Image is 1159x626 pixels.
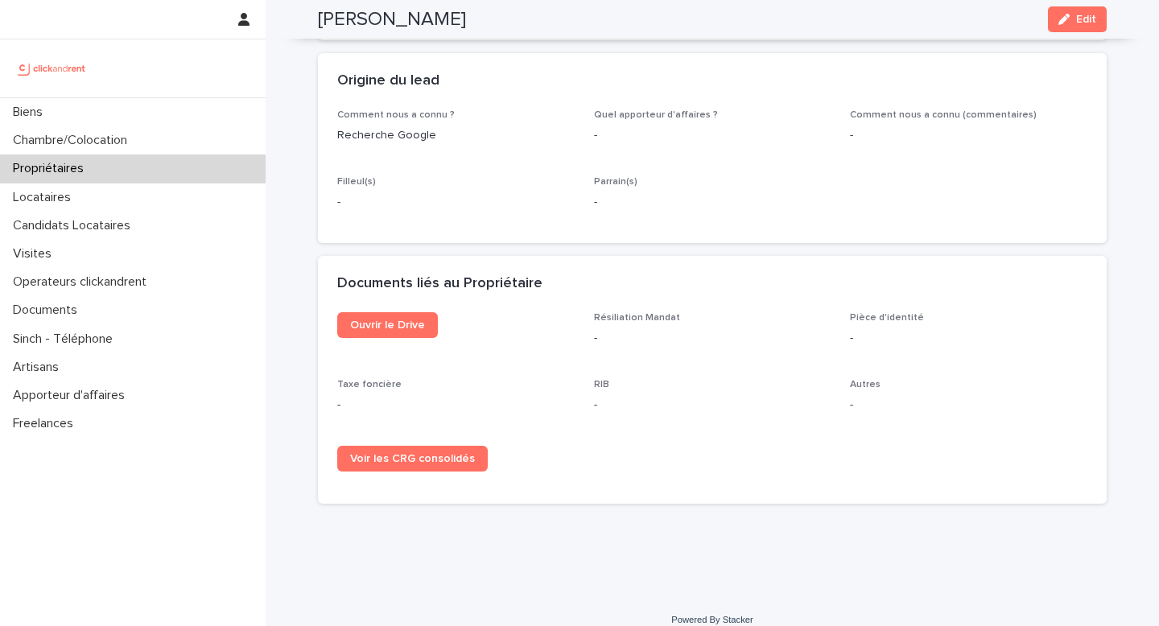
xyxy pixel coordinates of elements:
p: - [850,127,1087,144]
p: Recherche Google [337,127,575,144]
p: Operateurs clickandrent [6,274,159,290]
span: Edit [1076,14,1096,25]
p: - [850,330,1087,347]
span: Comment nous a connu (commentaires) [850,110,1037,120]
p: Artisans [6,360,72,375]
p: Locataires [6,190,84,205]
h2: Origine du lead [337,72,439,90]
p: Candidats Locataires [6,218,143,233]
h2: [PERSON_NAME] [318,8,466,31]
p: - [594,194,831,211]
p: Sinch - Téléphone [6,332,126,347]
span: Ouvrir le Drive [350,319,425,331]
span: Taxe foncière [337,380,402,389]
a: Powered By Stacker [671,615,753,624]
span: Résiliation Mandat [594,313,680,323]
span: Voir les CRG consolidés [350,453,475,464]
p: Visites [6,246,64,262]
p: - [594,330,831,347]
a: Ouvrir le Drive [337,312,438,338]
p: Documents [6,303,90,318]
p: Apporteur d'affaires [6,388,138,403]
p: Freelances [6,416,86,431]
p: - [337,397,575,414]
p: - [594,397,831,414]
p: - [850,397,1087,414]
span: Autres [850,380,881,389]
span: Pièce d'identité [850,313,924,323]
p: Biens [6,105,56,120]
p: - [337,194,575,211]
p: Chambre/Colocation [6,133,140,148]
span: Comment nous a connu ? [337,110,455,120]
a: Voir les CRG consolidés [337,446,488,472]
span: Filleul(s) [337,177,376,187]
span: Parrain(s) [594,177,637,187]
button: Edit [1048,6,1107,32]
span: Quel apporteur d'affaires ? [594,110,718,120]
span: RIB [594,380,609,389]
img: UCB0brd3T0yccxBKYDjQ [13,52,91,84]
h2: Documents liés au Propriétaire [337,275,542,293]
p: Propriétaires [6,161,97,176]
p: - [594,127,831,144]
